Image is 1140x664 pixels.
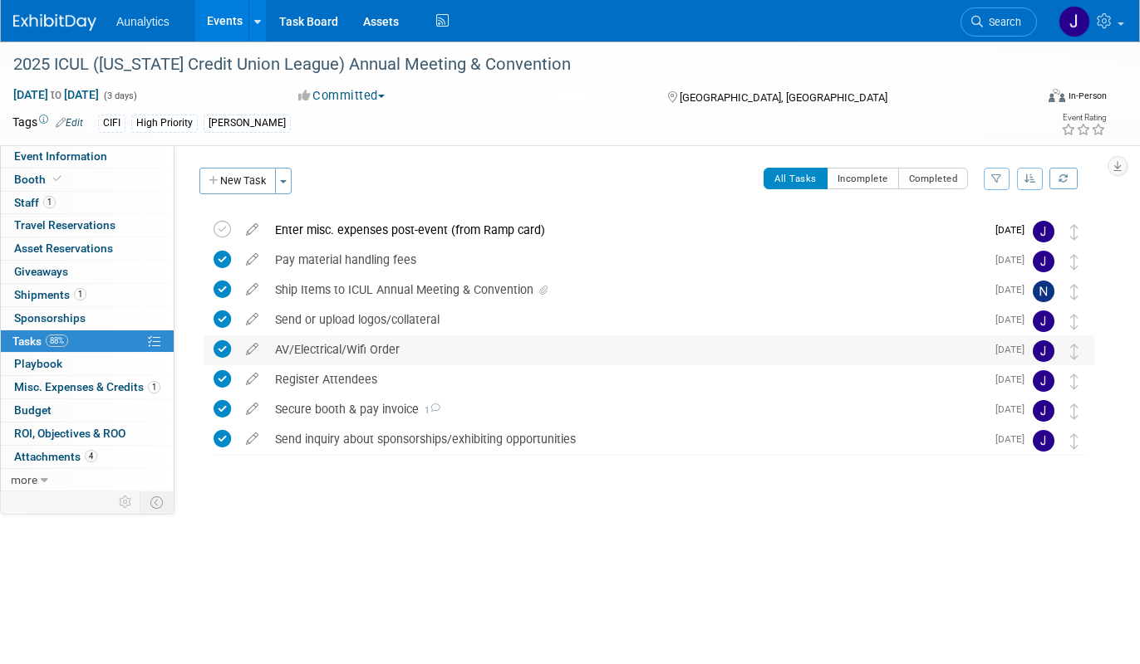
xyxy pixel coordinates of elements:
[14,403,52,417] span: Budget
[1033,370,1054,392] img: Julie Grisanti-Cieslak
[680,91,887,104] span: [GEOGRAPHIC_DATA], [GEOGRAPHIC_DATA]
[14,265,68,278] span: Giveaways
[238,432,267,447] a: edit
[14,427,125,440] span: ROI, Objectives & ROO
[238,252,267,267] a: edit
[1,330,174,353] a: Tasks88%
[14,380,160,393] span: Misc. Expenses & Credits
[1061,114,1106,122] div: Event Rating
[1033,430,1054,452] img: Julie Grisanti-Cieslak
[13,14,96,31] img: ExhibitDay
[267,365,985,393] div: Register Attendees
[199,168,276,194] button: New Task
[267,246,985,274] div: Pay material handling fees
[238,282,267,297] a: edit
[98,115,125,132] div: CIFI
[1,446,174,468] a: Attachments4
[267,276,985,304] div: Ship Items to ICUL Annual Meeting & Convention
[267,335,985,364] div: AV/Electrical/Wifi Order
[1,237,174,260] a: Asset Reservations
[56,117,83,129] a: Edit
[983,16,1021,28] span: Search
[1033,340,1054,362] img: Julie Grisanti-Cieslak
[14,218,115,232] span: Travel Reservations
[898,168,969,189] button: Completed
[1,261,174,283] a: Giveaways
[12,114,83,133] td: Tags
[14,450,97,463] span: Attachments
[14,173,65,186] span: Booth
[14,288,86,301] span: Shipments
[131,115,198,132] div: High Priority
[1,214,174,237] a: Travel Reservations
[292,87,391,105] button: Committed
[238,342,267,357] a: edit
[1059,6,1090,37] img: Julie Grisanti-Cieslak
[995,224,1033,236] span: [DATE]
[43,196,56,208] span: 1
[116,15,170,28] span: Aunalytics
[267,216,985,244] div: Enter misc. expenses post-event (from Ramp card)
[1,307,174,330] a: Sponsorships
[238,222,267,237] a: edit
[12,334,68,348] span: Tasks
[148,381,160,393] span: 1
[1,422,174,445] a: ROI, Objectives & ROO
[11,473,37,486] span: more
[1033,251,1054,272] img: Julie Grisanti-Cieslak
[1,192,174,214] a: Staff1
[14,311,86,325] span: Sponsorships
[1,168,174,191] a: Booth
[53,174,61,183] i: Booth reservation complete
[14,196,56,209] span: Staff
[48,88,64,101] span: to
[1,399,174,422] a: Budget
[140,491,174,513] td: Toggle Event Tabs
[764,168,828,189] button: All Tasks
[14,242,113,255] span: Asset Reservations
[1070,403,1079,419] i: Move task
[995,403,1033,415] span: [DATE]
[995,373,1033,385] span: [DATE]
[111,491,140,513] td: Personalize Event Tab Strip
[1049,168,1078,189] a: Refresh
[1070,344,1079,359] i: Move task
[12,87,100,102] span: [DATE] [DATE]
[1070,224,1079,240] i: Move task
[1033,221,1054,242] img: Julie Grisanti-Cieslak
[995,433,1033,445] span: [DATE]
[267,425,985,453] div: Send inquiry about sponsorships/exhibiting opportunities
[14,149,107,163] span: Event Information
[46,334,68,347] span: 88%
[204,115,291,132] div: [PERSON_NAME]
[995,314,1033,325] span: [DATE]
[1068,90,1107,102] div: In-Person
[1,145,174,168] a: Event Information
[1033,400,1054,422] img: Julie Grisanti-Cieslak
[827,168,899,189] button: Incomplete
[1,284,174,306] a: Shipments1
[85,450,97,462] span: 4
[7,50,1014,80] div: 2025 ICUL ([US_STATE] Credit Union League) Annual Meeting & Convention
[1070,373,1079,389] i: Move task
[102,90,137,101] span: (3 days)
[1070,314,1079,330] i: Move task
[1,376,174,398] a: Misc. Expenses & Credits1
[74,288,86,300] span: 1
[14,357,62,370] span: Playbook
[1070,284,1079,300] i: Move task
[1070,433,1079,449] i: Move task
[946,86,1108,111] div: Event Format
[1033,310,1054,332] img: Julie Grisanti-Cieslak
[238,372,267,387] a: edit
[1033,281,1054,302] img: Nick Vila
[995,254,1033,266] span: [DATE]
[1049,89,1065,102] img: Format-Inperson.png
[1,469,174,491] a: more
[961,7,1037,37] a: Search
[1,353,174,375] a: Playbook
[267,395,985,423] div: Secure booth & pay invoice
[419,405,440,416] span: 1
[267,305,985,334] div: Send or upload logos/collateral
[238,312,267,327] a: edit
